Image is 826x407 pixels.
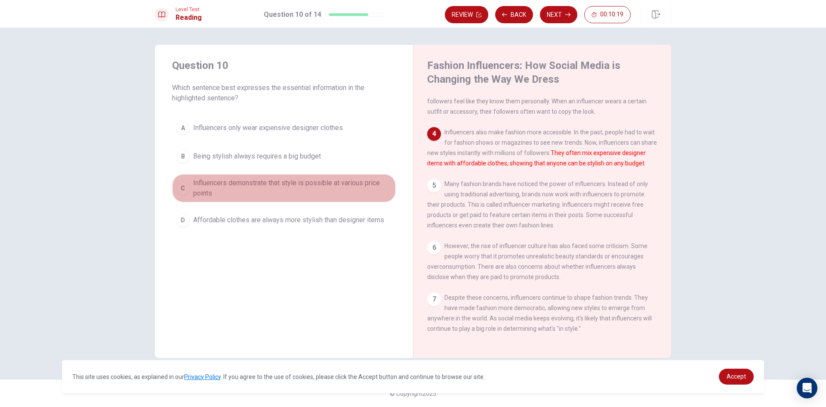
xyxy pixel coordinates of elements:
[427,129,657,167] span: Influencers also make fashion more accessible. In the past, people had to wait for fashion shows ...
[584,6,631,23] button: 00:10:19
[445,6,488,23] button: Review
[427,179,441,193] div: 5
[193,178,392,199] span: Influencers demonstrate that style is possible at various price points
[427,294,652,332] span: Despite these concerns, influencers continue to shape fashion trends. They have made fashion more...
[427,242,647,280] span: However, the rise of influencer culture has also faced some criticism. Some people worry that it ...
[600,11,623,18] span: 00:10:19
[427,180,648,229] span: Many fashion brands have noticed the power of influencers. Instead of only using traditional adve...
[427,59,655,86] h4: Fashion Influencers: How Social Media is Changing the Way We Dress
[172,59,396,72] h4: Question 10
[719,369,754,385] a: dismiss cookie message
[176,6,202,12] span: Level Test
[176,149,190,163] div: B
[172,117,396,139] button: AInfluencers only wear expensive designer clothes
[172,83,396,103] span: Which sentence best expresses the essential information in the highlighted sentence?
[427,127,441,141] div: 4
[427,292,441,306] div: 7
[427,241,441,255] div: 6
[176,121,190,135] div: A
[390,390,436,397] span: © Copyright 2025
[176,12,202,23] h1: Reading
[184,373,221,380] a: Privacy Policy
[72,373,485,380] span: This site uses cookies, as explained in our . If you agree to the use of cookies, please click th...
[797,378,817,398] div: Open Intercom Messenger
[540,6,577,23] button: Next
[176,213,190,227] div: D
[176,181,190,195] div: C
[172,146,396,167] button: BBeing stylish always requires a big budget
[495,6,533,23] button: Back
[193,215,384,225] span: Affordable clothes are always more stylish than designer items
[172,209,396,231] button: DAffordable clothes are always more stylish than designer items
[172,174,396,202] button: CInfluencers demonstrate that style is possible at various price points
[727,373,746,380] span: Accept
[264,9,321,20] h1: Question 10 of 14
[62,360,764,393] div: cookieconsent
[193,123,343,133] span: Influencers only wear expensive designer clothes
[193,151,321,162] span: Being stylish always requires a big budget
